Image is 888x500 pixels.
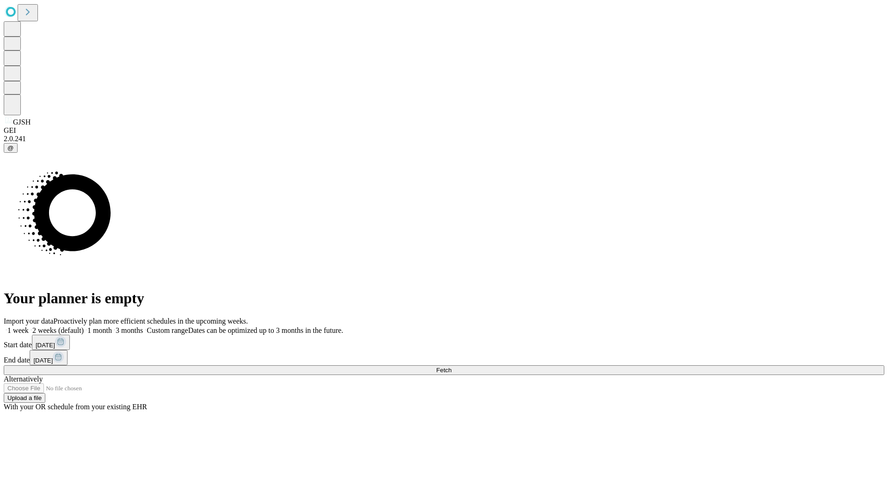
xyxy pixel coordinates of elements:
span: Custom range [147,326,188,334]
div: 2.0.241 [4,135,884,143]
span: 2 weeks (default) [32,326,84,334]
span: 1 month [87,326,112,334]
span: Alternatively [4,375,43,383]
span: [DATE] [33,357,53,364]
span: With your OR schedule from your existing EHR [4,403,147,411]
span: @ [7,144,14,151]
span: 3 months [116,326,143,334]
button: [DATE] [32,335,70,350]
span: Dates can be optimized up to 3 months in the future. [188,326,343,334]
span: Import your data [4,317,54,325]
h1: Your planner is empty [4,290,884,307]
span: [DATE] [36,342,55,349]
div: GEI [4,126,884,135]
span: GJSH [13,118,31,126]
span: Proactively plan more efficient schedules in the upcoming weeks. [54,317,248,325]
button: Upload a file [4,393,45,403]
div: End date [4,350,884,365]
span: 1 week [7,326,29,334]
span: Fetch [436,367,451,374]
button: [DATE] [30,350,68,365]
button: @ [4,143,18,153]
div: Start date [4,335,884,350]
button: Fetch [4,365,884,375]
